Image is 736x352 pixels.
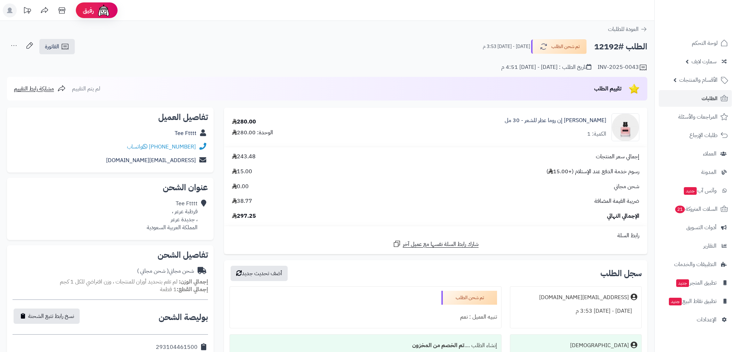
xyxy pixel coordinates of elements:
span: العملاء [703,149,717,159]
h2: تفاصيل الشحن [13,251,208,259]
span: مشاركة رابط التقييم [14,85,54,93]
div: رابط السلة [227,232,645,240]
span: 38.77 [232,197,252,205]
div: [EMAIL_ADDRESS][DOMAIN_NAME] [539,294,629,302]
strong: إجمالي القطع: [177,285,208,294]
div: [DATE] - [DATE] 3:53 م [514,304,637,318]
span: وآتس آب [683,186,717,195]
a: الإعدادات [659,311,732,328]
div: 293104461500 [156,343,198,351]
a: طلبات الإرجاع [659,127,732,144]
span: الأقسام والمنتجات [679,75,718,85]
span: إجمالي سعر المنتجات [596,153,639,161]
span: شارك رابط السلة نفسها مع عميل آخر [403,240,479,248]
div: تم شحن الطلب [441,291,497,305]
span: الطلبات [702,94,718,103]
h2: الطلب #12192 [594,40,647,54]
div: 280.00 [232,118,256,126]
a: وآتس آبجديد [659,182,732,199]
div: الوحدة: 280.00 [232,129,273,137]
h2: تفاصيل العميل [13,113,208,121]
a: العملاء [659,145,732,162]
a: التطبيقات والخدمات [659,256,732,273]
span: لم تقم بتحديد أوزان للمنتجات ، وزن افتراضي للكل 1 كجم [60,278,177,286]
a: [EMAIL_ADDRESS][DOMAIN_NAME] [106,156,196,165]
span: لم يتم التقييم [72,85,100,93]
button: تم شحن الطلب [531,39,587,54]
span: تطبيق نقاط البيع [668,296,717,306]
a: Tee Ftttt [175,129,197,137]
span: سمارت لايف [691,57,717,66]
a: أدوات التسويق [659,219,732,236]
a: [PERSON_NAME] إن روما عطر للشعر - 30 مل [505,117,606,125]
a: تطبيق المتجرجديد [659,274,732,291]
small: 1 قطعة [160,285,208,294]
span: نسخ رابط تتبع الشحنة [28,312,74,320]
div: [DEMOGRAPHIC_DATA] [570,342,629,350]
a: المدونة [659,164,732,181]
span: 243.48 [232,153,256,161]
div: شحن مجاني [137,267,194,275]
span: الفاتورة [45,42,59,51]
a: مشاركة رابط التقييم [14,85,66,93]
span: رفيق [83,6,94,15]
span: أدوات التسويق [686,223,717,232]
button: أضف تحديث جديد [231,266,288,281]
span: جديد [676,279,689,287]
a: السلات المتروكة21 [659,201,732,217]
strong: إجمالي الوزن: [179,278,208,286]
span: 21 [675,206,685,213]
img: 3614273260084-valentino-valentino-valentino-donna-born-in-roma-_w_-perfumed-hair-mist-30-ml-1-90x... [612,113,639,141]
a: الطلبات [659,90,732,107]
span: طلبات الإرجاع [689,130,718,140]
a: تطبيق نقاط البيعجديد [659,293,732,310]
span: لوحة التحكم [692,38,718,48]
img: ai-face.png [97,3,111,17]
a: الفاتورة [39,39,75,54]
span: السلات المتروكة [674,204,718,214]
div: INV-2025-0043 [598,63,647,72]
span: الإجمالي النهائي [607,212,639,220]
a: تحديثات المنصة [18,3,36,19]
small: [DATE] - [DATE] 3:53 م [483,43,530,50]
span: ضريبة القيمة المضافة [594,197,639,205]
span: تقييم الطلب [594,85,622,93]
button: نسخ رابط تتبع الشحنة [14,309,80,324]
span: شحن مجاني [614,183,639,191]
a: العودة للطلبات [608,25,647,33]
a: المراجعات والأسئلة [659,109,732,125]
span: رسوم خدمة الدفع عند الإستلام (+15.00 ) [546,168,639,176]
div: الكمية: 1 [587,130,606,138]
span: المدونة [701,167,717,177]
span: 0.00 [232,183,249,191]
a: لوحة التحكم [659,35,732,51]
b: تم الخصم من المخزون [412,341,464,350]
span: جديد [669,298,682,305]
div: تنبيه العميل : نعم [234,310,497,324]
span: الإعدادات [697,315,717,325]
span: جديد [684,187,697,195]
h3: سجل الطلب [600,269,642,278]
a: [PHONE_NUMBER] [149,143,196,151]
div: Tee Ftttt قرطبة عرعر ، ، جديدة عرعر المملكة العربية السعودية [147,200,198,231]
span: التقارير [703,241,717,251]
span: 297.25 [232,212,256,220]
span: التطبيقات والخدمات [674,259,717,269]
span: ( شحن مجاني ) [137,267,169,275]
span: العودة للطلبات [608,25,639,33]
span: تطبيق المتجر [675,278,717,288]
div: تاريخ الطلب : [DATE] - [DATE] 4:51 م [501,63,591,71]
h2: عنوان الشحن [13,183,208,192]
span: المراجعات والأسئلة [678,112,718,122]
span: 15.00 [232,168,252,176]
a: شارك رابط السلة نفسها مع عميل آخر [393,240,479,248]
a: واتساب [127,143,147,151]
a: التقارير [659,238,732,254]
h2: بوليصة الشحن [159,313,208,321]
